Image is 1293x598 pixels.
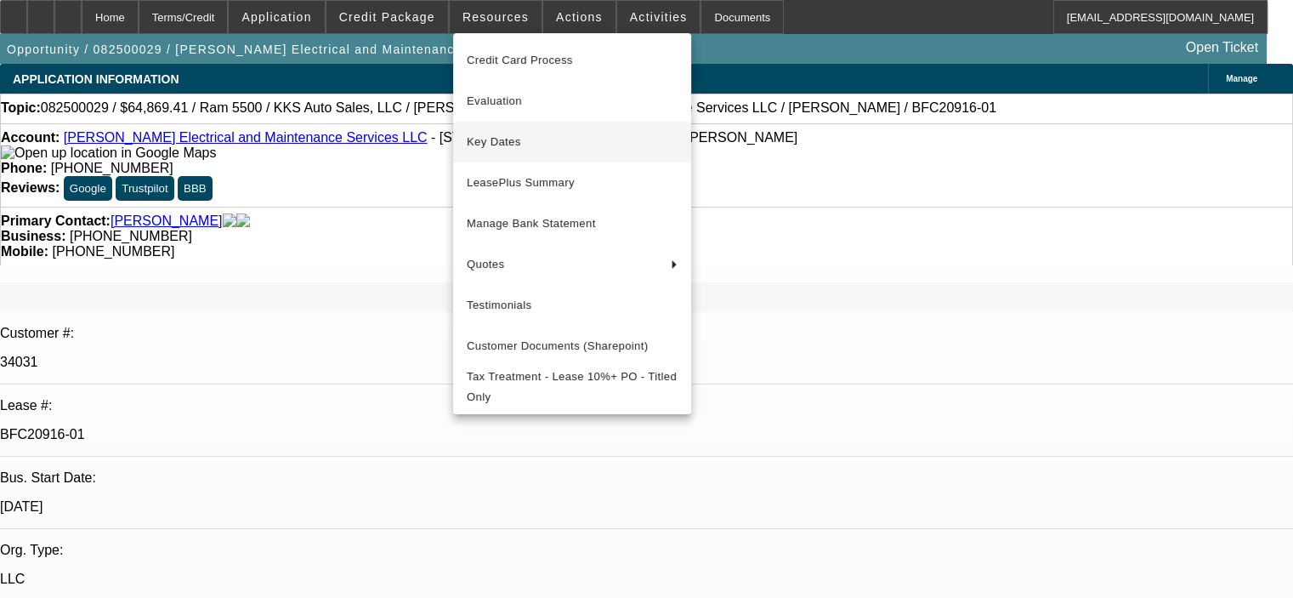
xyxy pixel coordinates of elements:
[467,50,678,71] span: Credit Card Process
[467,173,678,193] span: LeasePlus Summary
[467,91,678,111] span: Evaluation
[467,336,678,356] span: Customer Documents (Sharepoint)
[467,254,657,275] span: Quotes
[467,214,678,234] span: Manage Bank Statement
[467,295,678,316] span: Testimonials
[467,367,678,407] span: Tax Treatment - Lease 10%+ PO - Titled Only
[467,132,678,152] span: Key Dates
